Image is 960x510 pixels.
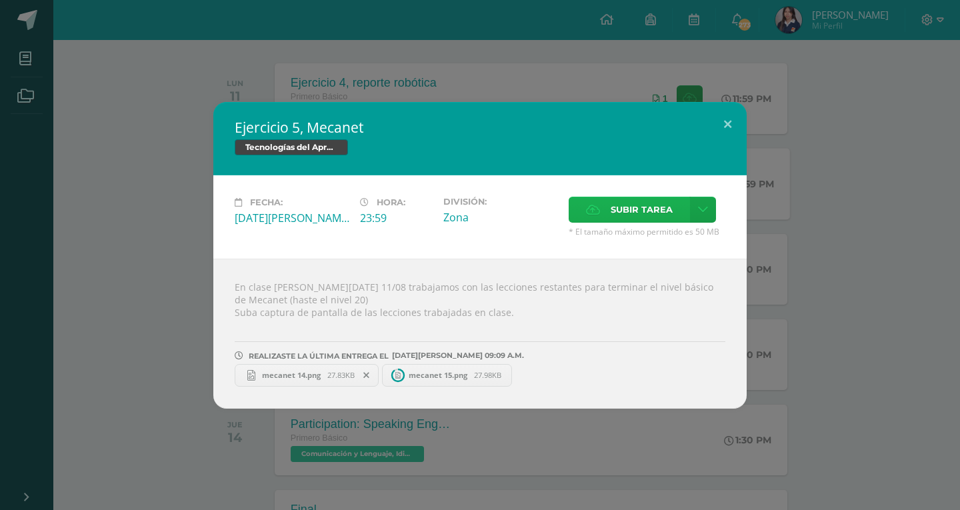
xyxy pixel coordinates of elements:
span: mecanet 14.png [255,370,327,380]
span: [DATE][PERSON_NAME] 09:09 A.M. [389,355,524,356]
span: 27.98KB [474,370,501,380]
a: mecanet 15.png [382,364,513,387]
label: División: [443,197,558,207]
span: Subir tarea [611,197,673,222]
div: 23:59 [360,211,433,225]
a: mecanet 14.png 27.83KB [235,364,379,387]
span: * El tamaño máximo permitido es 50 MB [569,226,725,237]
span: REALIZASTE LA ÚLTIMA ENTREGA EL [249,351,389,361]
h2: Ejercicio 5, Mecanet [235,118,725,137]
span: mecanet 15.png [402,370,474,380]
span: 27.83KB [327,370,355,380]
span: Fecha: [250,197,283,207]
div: Zona [443,210,558,225]
span: Remover entrega [355,368,378,383]
div: [DATE][PERSON_NAME] [235,211,349,225]
span: Hora: [377,197,405,207]
button: Close (Esc) [709,102,747,147]
span: Tecnologías del Aprendizaje y la Comunicación [235,139,348,155]
div: En clase [PERSON_NAME][DATE] 11/08 trabajamos con las lecciones restantes para terminar el nivel ... [213,259,747,409]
